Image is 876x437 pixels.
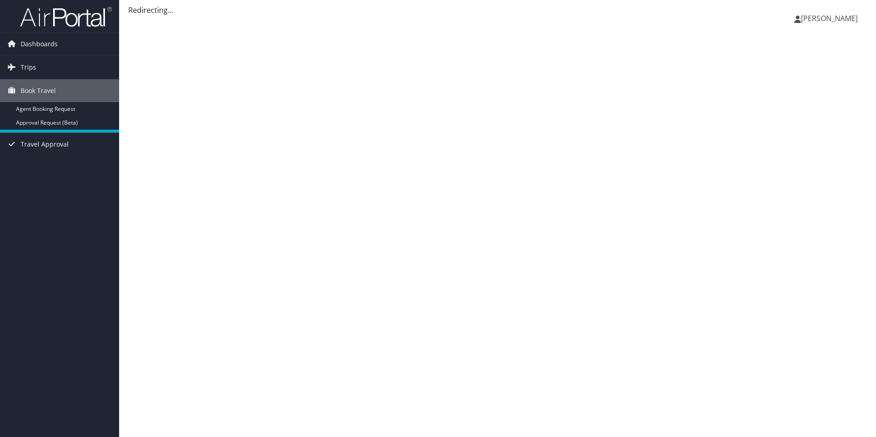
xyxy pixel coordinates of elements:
[21,133,69,156] span: Travel Approval
[794,5,867,32] a: [PERSON_NAME]
[21,56,36,79] span: Trips
[801,13,858,23] span: [PERSON_NAME]
[128,5,867,16] div: Redirecting...
[21,79,56,102] span: Book Travel
[20,6,112,27] img: airportal-logo.png
[21,33,58,55] span: Dashboards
